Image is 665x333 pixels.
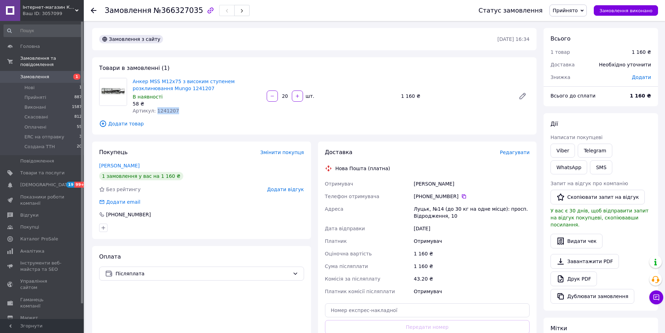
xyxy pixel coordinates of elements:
input: Номер експрес-накладної [325,303,530,317]
span: Головна [20,43,40,50]
span: Всього до сплати [551,93,596,99]
button: Замовлення виконано [594,5,658,16]
div: 1 160 ₴ [632,49,651,56]
a: Завантажити PDF [551,254,619,269]
span: Післяплата [116,270,290,277]
div: Статус замовлення [479,7,543,14]
span: 20 [77,144,82,150]
span: Замовлення виконано [599,8,652,13]
a: Анкер MSS M12x75 з високим ступенем розклинювання Mungo 1241207 [133,79,235,91]
span: Дії [551,121,558,127]
span: Гаманець компанії [20,297,65,309]
div: Отримувач [412,235,531,247]
span: 55 [77,124,82,130]
div: [DATE] [412,222,531,235]
span: Замовлення та повідомлення [20,55,84,68]
span: Дата відправки [325,226,365,231]
span: Прийнято [553,8,578,13]
span: В наявності [133,94,163,100]
span: 887 [74,94,82,101]
span: 19 [66,182,74,188]
span: Виконані [24,104,46,110]
span: №366327035 [154,6,203,15]
span: Платник [325,238,347,244]
span: 812 [74,114,82,120]
div: [PHONE_NUMBER] [105,211,152,218]
button: Дублювати замовлення [551,289,634,304]
span: Знижка [551,74,570,80]
span: Артикул: 1241207 [133,108,179,114]
span: Замовлення [105,6,152,15]
div: 58 ₴ [133,100,261,107]
span: Комісія за післяплату [325,276,380,282]
span: 99+ [74,182,86,188]
span: Товари та послуги [20,170,65,176]
span: Оплата [99,253,121,260]
span: Нові [24,85,35,91]
span: Відгуки [20,212,38,218]
span: Мітки [551,325,567,332]
span: Написати покупцеві [551,135,603,140]
span: Управління сайтом [20,278,65,291]
div: 1 160 ₴ [412,247,531,260]
div: Додати email [98,198,141,205]
span: ERC на отправку [24,134,64,140]
span: 1 [79,85,82,91]
span: Адреса [325,206,343,212]
div: Замовлення з сайту [99,35,163,43]
span: Доставка [325,149,353,155]
span: Додати відгук [267,187,304,192]
div: Отримувач [412,285,531,298]
button: Видати чек [551,234,603,248]
span: Аналітика [20,248,44,254]
span: Додати товар [99,120,530,128]
div: [PHONE_NUMBER] [414,193,530,200]
span: 1 [73,74,80,80]
span: Без рейтингу [106,187,141,192]
div: Додати email [105,198,141,205]
span: Оплачені [24,124,46,130]
span: Маркет [20,315,38,321]
span: Покупці [20,224,39,230]
div: 1 160 ₴ [398,91,513,101]
span: Отримувач [325,181,353,187]
div: 43.20 ₴ [412,273,531,285]
span: Інструменти веб-майстра та SEO [20,260,65,273]
span: Создана ТТН [24,144,55,150]
b: 1 160 ₴ [630,93,651,99]
span: Товари в замовленні (1) [99,65,170,71]
span: Показники роботи компанії [20,194,65,207]
div: [PERSON_NAME] [412,178,531,190]
button: Чат з покупцем [649,290,663,304]
a: Друк PDF [551,272,597,286]
span: [DEMOGRAPHIC_DATA] [20,182,72,188]
button: Скопіювати запит на відгук [551,190,645,204]
span: У вас є 30 днів, щоб відправити запит на відгук покупцеві, скопіювавши посилання. [551,208,649,227]
span: 1 товар [551,49,570,55]
time: [DATE] 16:34 [497,36,530,42]
a: Telegram [578,144,612,158]
div: Повернутися назад [91,7,96,14]
button: SMS [590,160,612,174]
span: Змінити покупця [260,150,304,155]
span: Замовлення [20,74,49,80]
div: Луцьк, №14 (до 30 кг на одне місце): просп. Відродження, 10 [412,203,531,222]
span: Скасовані [24,114,48,120]
input: Пошук [3,24,82,37]
span: Сума післяплати [325,263,368,269]
span: Телефон отримувача [325,194,379,199]
a: [PERSON_NAME] [99,163,140,168]
span: Запит на відгук про компанію [551,181,628,186]
img: Анкер MSS M12x75 з високим ступенем розклинювання Mungo 1241207 [99,78,127,106]
span: Каталог ProSale [20,236,58,242]
span: Редагувати [500,150,530,155]
span: 1587 [72,104,82,110]
span: Повідомлення [20,158,54,164]
span: Додати [632,74,651,80]
span: Доставка [551,62,575,67]
div: 1 160 ₴ [412,260,531,273]
span: Оціночна вартість [325,251,372,256]
span: Всього [551,35,570,42]
a: Viber [551,144,575,158]
div: Необхідно уточнити [595,57,655,72]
